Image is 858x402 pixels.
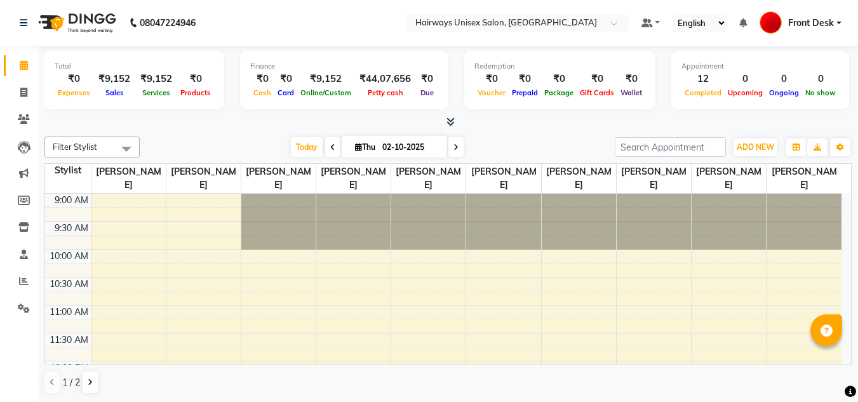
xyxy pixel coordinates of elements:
[767,164,841,193] span: [PERSON_NAME]
[542,164,616,193] span: [PERSON_NAME]
[274,88,297,97] span: Card
[47,333,91,347] div: 11:30 AM
[737,142,774,152] span: ADD NEW
[541,72,577,86] div: ₹0
[474,61,645,72] div: Redemption
[140,5,196,41] b: 08047224946
[681,88,725,97] span: Completed
[177,72,214,86] div: ₹0
[474,72,509,86] div: ₹0
[681,61,839,72] div: Appointment
[55,72,93,86] div: ₹0
[617,88,645,97] span: Wallet
[45,164,91,177] div: Stylist
[47,305,91,319] div: 11:00 AM
[617,72,645,86] div: ₹0
[365,88,406,97] span: Petty cash
[53,142,97,152] span: Filter Stylist
[32,5,119,41] img: logo
[379,138,442,157] input: 2025-10-02
[681,72,725,86] div: 12
[250,72,274,86] div: ₹0
[297,72,354,86] div: ₹9,152
[250,61,438,72] div: Finance
[47,278,91,291] div: 10:30 AM
[93,72,135,86] div: ₹9,152
[316,164,391,193] span: [PERSON_NAME]
[474,88,509,97] span: Voucher
[102,88,127,97] span: Sales
[48,361,91,375] div: 12:00 PM
[291,137,323,157] span: Today
[62,376,80,389] span: 1 / 2
[577,72,617,86] div: ₹0
[802,72,839,86] div: 0
[734,138,777,156] button: ADD NEW
[766,88,802,97] span: Ongoing
[352,142,379,152] span: Thu
[52,222,91,235] div: 9:30 AM
[354,72,416,86] div: ₹44,07,656
[577,88,617,97] span: Gift Cards
[91,164,166,193] span: [PERSON_NAME]
[47,250,91,263] div: 10:00 AM
[135,72,177,86] div: ₹9,152
[297,88,354,97] span: Online/Custom
[391,164,466,193] span: [PERSON_NAME]
[52,194,91,207] div: 9:00 AM
[509,88,541,97] span: Prepaid
[617,164,691,193] span: [PERSON_NAME]
[416,72,438,86] div: ₹0
[177,88,214,97] span: Products
[692,164,766,193] span: [PERSON_NAME]
[166,164,241,193] span: [PERSON_NAME]
[802,88,839,97] span: No show
[274,72,297,86] div: ₹0
[417,88,437,97] span: Due
[466,164,540,193] span: [PERSON_NAME]
[241,164,316,193] span: [PERSON_NAME]
[509,72,541,86] div: ₹0
[615,137,726,157] input: Search Appointment
[541,88,577,97] span: Package
[250,88,274,97] span: Cash
[766,72,802,86] div: 0
[760,11,782,34] img: Front Desk
[725,88,766,97] span: Upcoming
[55,61,214,72] div: Total
[139,88,173,97] span: Services
[788,17,834,30] span: Front Desk
[725,72,766,86] div: 0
